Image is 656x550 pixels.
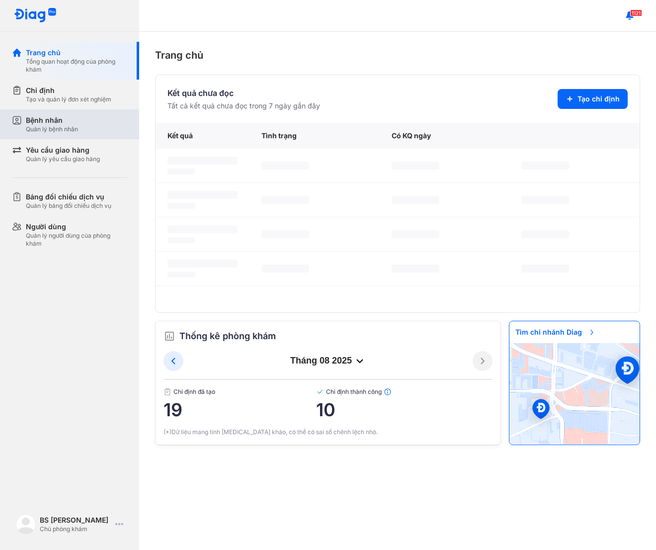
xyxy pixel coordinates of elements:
[26,95,111,103] div: Tạo và quản lý đơn xét nghiệm
[167,203,195,209] span: ‌
[40,515,111,525] div: BS [PERSON_NAME]
[14,8,57,23] img: logo
[630,9,642,16] span: 1121
[384,388,392,396] img: info.7e716105.svg
[167,101,320,111] div: Tất cả kết quả chưa đọc trong 7 ngày gần đây
[380,123,510,149] div: Có KQ ngày
[167,191,238,199] span: ‌
[521,196,569,204] span: ‌
[156,123,249,149] div: Kết quả
[392,196,439,204] span: ‌
[261,265,309,273] span: ‌
[26,115,78,125] div: Bệnh nhân
[521,162,569,170] span: ‌
[167,225,238,233] span: ‌
[164,330,175,342] img: order.5a6da16c.svg
[249,123,380,149] div: Tình trạng
[26,222,127,232] div: Người dùng
[26,145,100,155] div: Yêu cầu giao hàng
[261,196,309,204] span: ‌
[167,169,195,175] span: ‌
[26,155,100,163] div: Quản lý yêu cầu giao hàng
[167,260,238,268] span: ‌
[26,58,127,74] div: Tổng quan hoạt động của phòng khám
[509,321,602,343] span: Tìm chi nhánh Diag
[26,125,78,133] div: Quản lý bệnh nhân
[167,237,195,243] span: ‌
[392,265,439,273] span: ‌
[164,388,171,396] img: document.50c4cfd0.svg
[316,388,492,396] span: Chỉ định thành công
[179,329,276,343] span: Thống kê phòng khám
[26,202,111,210] div: Quản lý bảng đối chiếu dịch vụ
[26,232,127,248] div: Quản lý người dùng của phòng khám
[164,388,316,396] span: Chỉ định đã tạo
[261,230,309,238] span: ‌
[316,388,324,396] img: checked-green.01cc79e0.svg
[392,162,439,170] span: ‌
[521,230,569,238] span: ‌
[521,265,569,273] span: ‌
[26,86,111,95] div: Chỉ định
[167,87,320,99] div: Kết quả chưa đọc
[167,157,238,165] span: ‌
[577,94,620,104] span: Tạo chỉ định
[16,514,36,534] img: logo
[40,525,111,533] div: Chủ phòng khám
[164,428,492,437] div: (*)Dữ liệu mang tính [MEDICAL_DATA] khảo, có thể có sai số chênh lệch nhỏ.
[392,230,439,238] span: ‌
[183,355,473,367] div: tháng 08 2025
[558,89,628,109] button: Tạo chỉ định
[164,400,316,420] span: 19
[26,192,111,202] div: Bảng đối chiếu dịch vụ
[26,48,127,58] div: Trang chủ
[261,162,309,170] span: ‌
[316,400,492,420] span: 10
[167,272,195,277] span: ‌
[155,48,640,63] div: Trang chủ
